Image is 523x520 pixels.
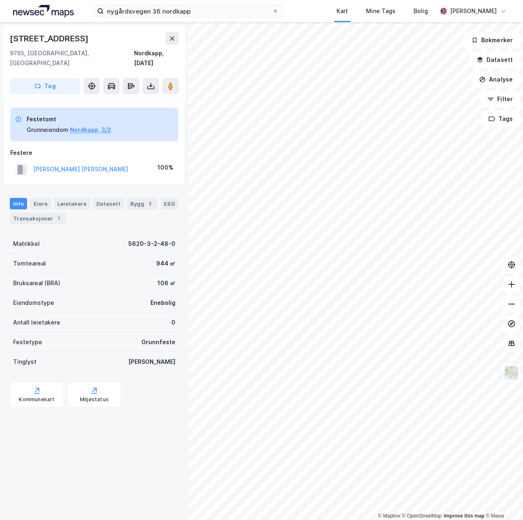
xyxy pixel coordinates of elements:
button: Analyse [472,71,520,88]
div: 106 ㎡ [157,278,175,288]
div: Festere [10,148,178,158]
div: Antall leietakere [13,318,60,327]
div: 944 ㎡ [156,259,175,268]
div: Grunnfeste [141,337,175,347]
div: Eiere [30,198,51,209]
div: Bygg [127,198,157,209]
a: Mapbox [378,513,400,519]
div: Bruksareal (BRA) [13,278,60,288]
div: Bolig [414,6,428,16]
div: Datasett [93,198,124,209]
img: logo.a4113a55bc3d86da70a041830d287a7e.svg [13,5,74,17]
div: Kontrollprogram for chat [482,481,523,520]
div: [PERSON_NAME] [450,6,497,16]
button: Tag [10,78,80,94]
div: Matrikkel [13,239,40,249]
div: Eiendomstype [13,298,54,308]
div: 5620-3-2-48-0 [128,239,175,249]
div: 2 [146,200,154,208]
div: Grunneiendom [27,125,68,135]
input: Søk på adresse, matrikkel, gårdeiere, leietakere eller personer [104,5,272,17]
div: Mine Tags [366,6,396,16]
div: Info [10,198,27,209]
button: Nordkapp, 3/2 [70,125,111,135]
div: Festetomt [27,114,111,124]
div: 0 [171,318,175,327]
div: Nordkapp, [DATE] [134,48,179,68]
button: Datasett [470,52,520,68]
div: Kart [337,6,348,16]
div: ESG [161,198,178,209]
button: Bokmerker [464,32,520,48]
div: 1 [55,214,63,223]
div: Transaksjoner [10,213,66,224]
button: Filter [480,91,520,107]
a: OpenStreetMap [402,513,442,519]
div: Leietakere [54,198,90,209]
div: Tinglyst [13,357,36,367]
div: 9765, [GEOGRAPHIC_DATA], [GEOGRAPHIC_DATA] [10,48,134,68]
div: Festetype [13,337,42,347]
div: Kommunekart [19,396,55,403]
a: Improve this map [444,513,484,519]
div: Miljøstatus [80,396,109,403]
button: Tags [482,111,520,127]
div: [PERSON_NAME] [128,357,175,367]
div: [STREET_ADDRESS] [10,32,90,45]
iframe: Chat Widget [482,481,523,520]
img: Z [504,365,519,381]
div: Tomteareal [13,259,46,268]
div: Enebolig [150,298,175,308]
div: 100% [157,163,173,173]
